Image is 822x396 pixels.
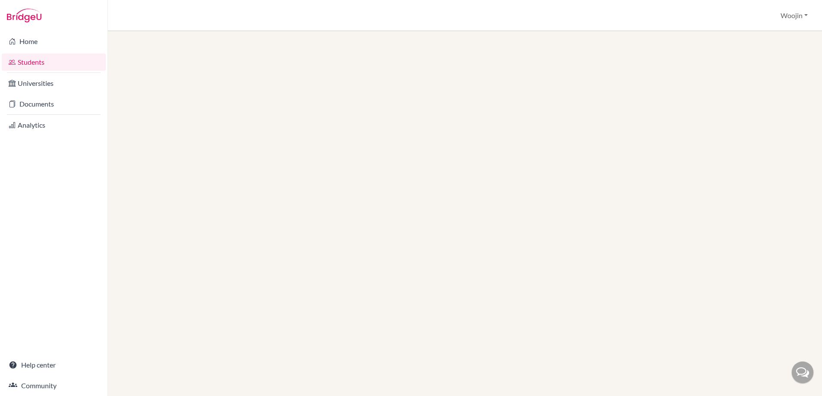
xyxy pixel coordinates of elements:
[2,116,106,134] a: Analytics
[2,356,106,374] a: Help center
[777,7,812,24] button: Woojin
[2,33,106,50] a: Home
[2,53,106,71] a: Students
[2,75,106,92] a: Universities
[2,377,106,394] a: Community
[7,9,41,22] img: Bridge-U
[2,95,106,113] a: Documents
